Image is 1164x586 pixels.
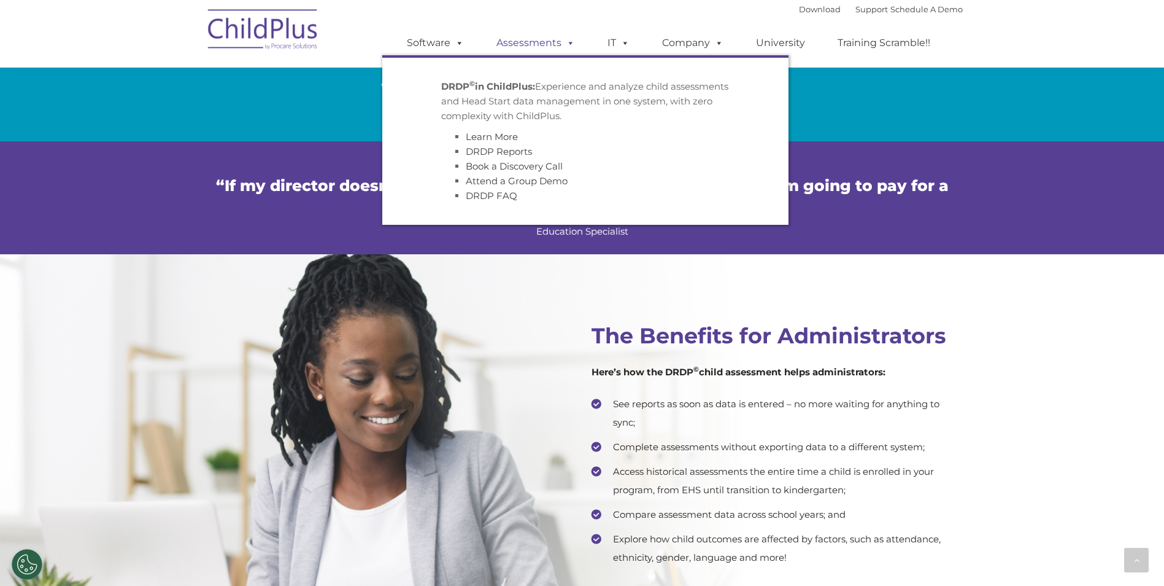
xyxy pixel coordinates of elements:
a: Book a Discovery Call [466,160,563,172]
span: Education Specialist [536,225,628,237]
img: ChildPlus by Procare Solutions [202,1,325,62]
a: Company [650,31,736,55]
a: Learn More [466,131,518,143]
a: Support [855,4,888,14]
span: With DRDP in ChildPlus, you never have to purchase archive licenses. [381,81,784,95]
sup: © [693,365,699,373]
strong: The Benefits for Administrators [592,322,946,349]
a: Download [799,4,841,14]
li: See reports as soon as data is entered – no more waiting for anything to sync; [592,395,954,432]
li: Explore how child outcomes are affected by factors, such as attendance, ethnicity, gender, langua... [592,530,954,567]
li: Access historical assessments the entire time a child is enrolled in your program, from EHS until... [592,463,954,499]
a: IT [595,31,642,55]
strong: DRDP in ChildPlus: [441,80,535,92]
button: Cookies Settings [12,549,42,580]
a: Attend a Group Demo [466,175,568,187]
a: DRDP Reports [466,146,532,157]
strong: Here’s how the DRDP child assessment helps administrators: [592,366,885,378]
a: Training Scramble!! [825,31,942,55]
span: “If my director doesn’t opt to purchase the DRDP assessment, then I’m going to pay for a year sub... [216,176,949,210]
sup: © [469,79,475,88]
a: Schedule A Demo [890,4,963,14]
a: DRDP FAQ [466,190,517,201]
li: Complete assessments without exporting data to a different system; [592,438,954,456]
li: Compare assessment data across school years; and [592,506,954,524]
p: Experience and analyze child assessments and Head Start data management in one system, with zero ... [441,79,730,123]
font: | [799,4,963,14]
a: University [744,31,817,55]
a: Assessments [484,31,587,55]
a: Software [395,31,476,55]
